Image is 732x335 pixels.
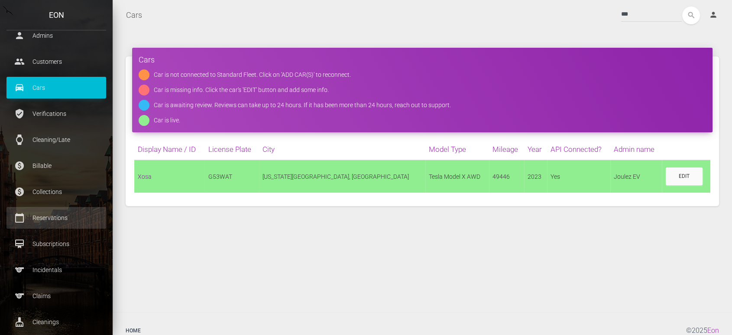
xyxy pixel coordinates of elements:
[679,173,690,180] div: Edit
[13,55,100,68] p: Customers
[6,259,106,281] a: sports Incidentals
[13,159,100,172] p: Billable
[6,77,106,99] a: drive_eta Cars
[154,115,180,126] div: Car is live.
[13,315,100,328] p: Cleanings
[6,285,106,307] a: sports Claims
[610,160,662,193] td: Joulez EV
[154,100,451,111] div: Car is awaiting review. Reviews can take up to 24 hours. If it has been more than 24 hours, reach...
[524,160,547,193] td: 2023
[547,139,610,160] th: API Connected?
[6,129,106,151] a: watch Cleaning/Late
[13,29,100,42] p: Admins
[666,167,703,185] a: Edit
[205,139,259,160] th: License Plate
[205,160,259,193] td: G53WAT
[6,155,106,177] a: paid Billable
[138,173,152,180] a: Xosa
[13,211,100,224] p: Reservations
[547,160,610,193] td: Yes
[6,51,106,72] a: people Customers
[709,10,718,19] i: person
[13,289,100,302] p: Claims
[425,160,489,193] td: Tesla Model X AWD
[259,160,425,193] td: [US_STATE][GEOGRAPHIC_DATA], [GEOGRAPHIC_DATA]
[6,233,106,255] a: card_membership Subscriptions
[13,81,100,94] p: Cars
[134,139,205,160] th: Display Name / ID
[154,69,351,80] div: Car is not connected to Standard Fleet. Click on 'ADD CAR(S)' to reconnect.
[6,103,106,125] a: verified_user Verifications
[13,237,100,250] p: Subscriptions
[6,181,106,203] a: paid Collections
[6,311,106,333] a: cleaning_services Cleanings
[489,139,524,160] th: Mileage
[139,54,706,65] h4: Cars
[524,139,547,160] th: Year
[13,107,100,120] p: Verifications
[489,160,524,193] td: 49446
[126,4,142,26] a: Cars
[154,85,329,95] div: Car is missing info. Click the car's 'EDIT' button and add some info.
[682,7,700,24] button: search
[610,139,662,160] th: Admin name
[425,139,489,160] th: Model Type
[259,139,425,160] th: City
[6,207,106,229] a: calendar_today Reservations
[703,7,726,24] a: person
[13,133,100,146] p: Cleaning/Late
[707,326,719,335] a: Eon
[13,263,100,276] p: Incidentals
[6,25,106,46] a: person Admins
[13,185,100,198] p: Collections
